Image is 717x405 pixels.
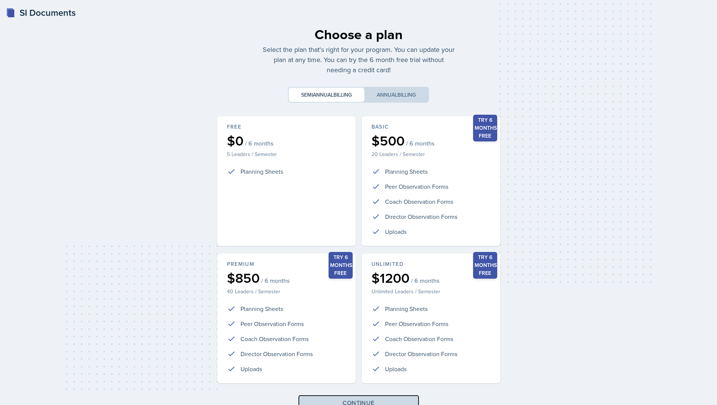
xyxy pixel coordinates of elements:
p: 40 Leaders / Semester [227,288,346,295]
p: Director Observation Forms [241,349,313,358]
span: billing [333,91,352,99]
p: 5 Leaders / Semester [227,150,346,158]
p: Coach Observation Forms [241,334,309,343]
span: / 6 months [411,277,439,284]
p: Coach Observation Forms [385,334,453,343]
p: Director Observation Forms [385,349,457,358]
div: $0 [227,134,346,147]
div: Choose a plan [262,24,455,44]
p: Planning Sheets [385,167,428,176]
p: Planning Sheets [241,167,283,176]
p: Peer Observation Forms [385,182,448,191]
p: 20 Leaders / Semester [371,150,490,158]
span: / 6 months [406,140,434,147]
div: $1200 [371,271,490,285]
button: Annualbilling [364,88,428,102]
div: Premium [227,260,346,268]
div: Basic [371,123,490,131]
div: $850 [227,271,346,285]
div: Free [227,123,346,131]
p: Peer Observation Forms [385,319,448,328]
div: Try 6 months free [473,115,497,141]
div: Try 6 months free [329,252,353,279]
span: billing [397,91,416,99]
div: $500 [371,134,490,147]
p: Unlimited Leaders / Semester [371,288,490,295]
p: Peer Observation Forms [241,319,304,328]
p: Uploads [241,364,262,373]
p: Planning Sheets [241,304,283,313]
p: Director Observation Forms [385,212,457,221]
p: Planning Sheets [385,304,428,313]
a: SI Documents [6,6,76,20]
button: Semiannualbilling [289,88,364,102]
p: Uploads [385,227,406,236]
span: / 6 months [245,140,273,147]
p: Coach Observation Forms [385,197,453,206]
p: Select the plan that's right for your program. You can update your plan at any time. You can try ... [262,44,455,75]
span: / 6 months [261,277,289,284]
div: Unlimited [371,260,490,268]
div: Try 6 months free [473,252,497,279]
p: Uploads [385,364,406,373]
